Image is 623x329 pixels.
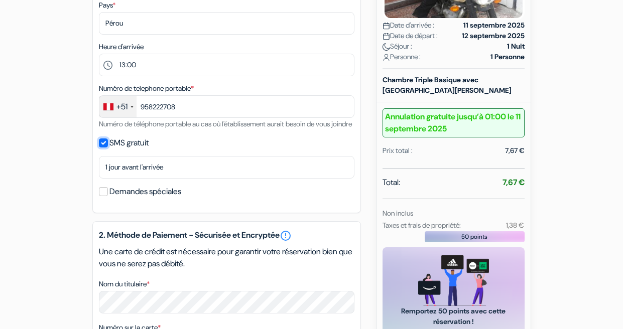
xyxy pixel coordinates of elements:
p: Une carte de crédit est nécessaire pour garantir votre réservation bien que vous ne serez pas déb... [99,246,354,270]
div: Prix total : [383,145,413,156]
span: Personne : [383,52,421,62]
b: Chambre Triple Basique avec [GEOGRAPHIC_DATA][PERSON_NAME] [383,75,512,95]
label: Nom du titulaire [99,279,150,289]
strong: 1 Nuit [507,41,525,52]
img: user_icon.svg [383,54,390,61]
img: gift_card_hero_new.png [418,255,489,306]
strong: 1 Personne [490,52,525,62]
label: Numéro de telephone portable [99,83,194,94]
a: error_outline [280,230,292,242]
span: Séjour : [383,41,412,52]
small: Non inclus [383,209,413,218]
label: Heure d'arrivée [99,42,144,52]
label: SMS gratuit [109,136,149,150]
img: moon.svg [383,43,390,51]
input: 912 345 678 [99,95,354,118]
strong: 7,67 € [503,177,525,188]
small: Numéro de téléphone portable au cas où l'établissement aurait besoin de vous joindre [99,119,352,128]
img: calendar.svg [383,33,390,40]
label: Demandes spéciales [109,185,181,199]
small: Taxes et frais de propriété: [383,221,461,230]
img: calendar.svg [383,22,390,30]
span: Remportez 50 points avec cette réservation ! [395,306,513,327]
b: Annulation gratuite jusqu’à 01:00 le 11 septembre 2025 [383,108,525,137]
div: Peru (Perú): +51 [99,96,137,117]
span: Date de départ : [383,31,438,41]
small: 1,38 € [506,221,524,230]
strong: 11 septembre 2025 [463,20,525,31]
span: Date d'arrivée : [383,20,434,31]
strong: 12 septembre 2025 [462,31,525,41]
div: 7,67 € [505,145,525,156]
span: Total: [383,177,400,189]
div: +51 [116,101,128,113]
h5: 2. Méthode de Paiement - Sécurisée et Encryptée [99,230,354,242]
span: 50 points [461,232,487,241]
